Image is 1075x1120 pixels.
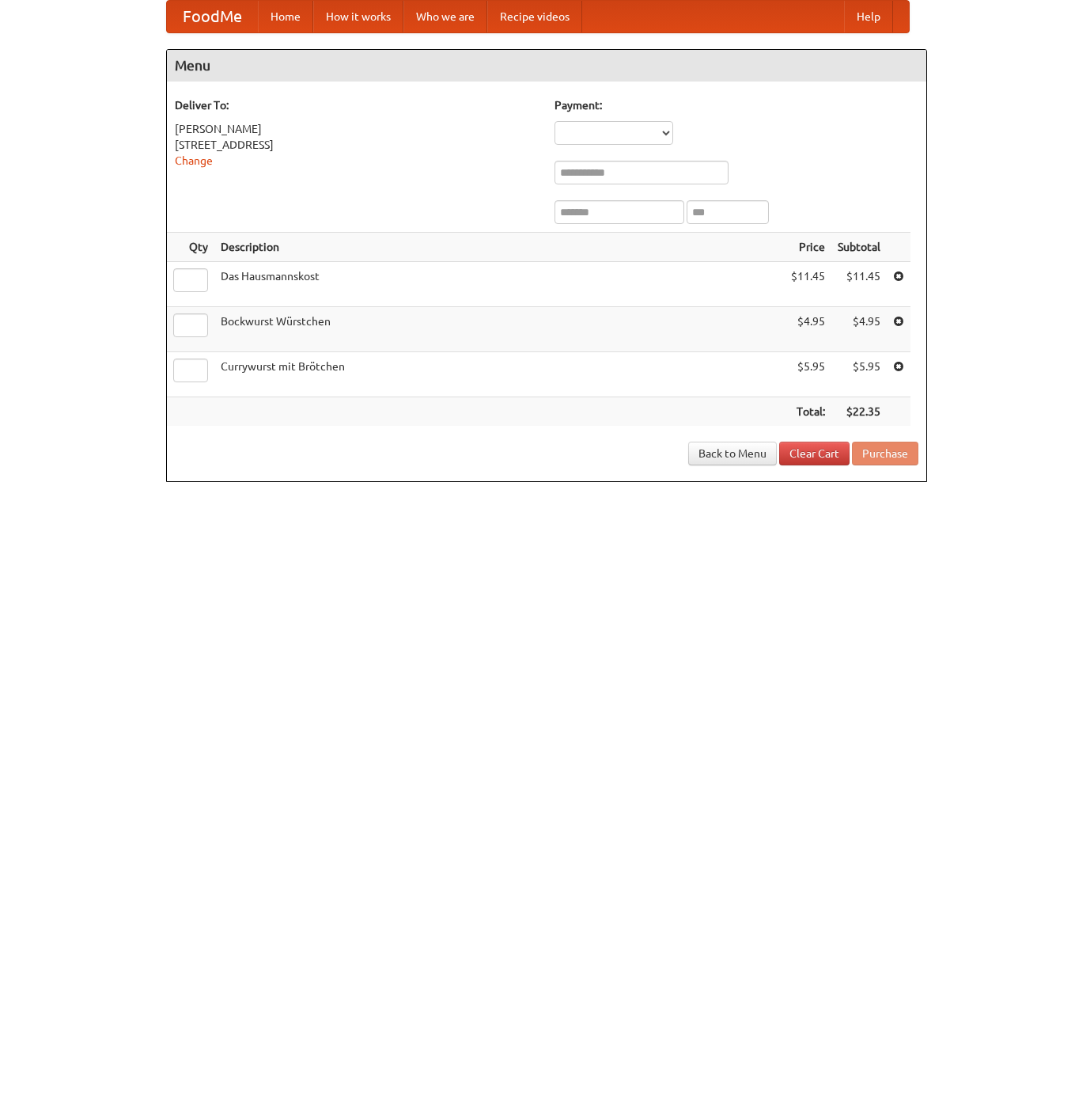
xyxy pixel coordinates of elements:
[167,50,926,82] h4: Menu
[844,1,893,32] a: Help
[831,352,887,397] td: $5.95
[779,442,850,465] a: Clear Cart
[785,307,831,352] td: $4.95
[831,262,887,307] td: $11.45
[785,352,831,397] td: $5.95
[175,154,213,167] a: Change
[313,1,403,32] a: How it works
[785,233,831,262] th: Price
[214,307,785,352] td: Bockwurst Würstchen
[487,1,582,32] a: Recipe videos
[403,1,487,32] a: Who we are
[167,233,214,262] th: Qty
[175,97,539,113] h5: Deliver To:
[688,442,777,465] a: Back to Menu
[167,1,258,32] a: FoodMe
[214,352,785,397] td: Currywurst mit Brötchen
[831,307,887,352] td: $4.95
[831,397,887,427] th: $22.35
[852,442,918,465] button: Purchase
[831,233,887,262] th: Subtotal
[175,137,539,153] div: [STREET_ADDRESS]
[785,262,831,307] td: $11.45
[258,1,313,32] a: Home
[175,121,539,137] div: [PERSON_NAME]
[785,397,831,427] th: Total:
[214,233,785,262] th: Description
[214,262,785,307] td: Das Hausmannskost
[555,97,918,113] h5: Payment:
